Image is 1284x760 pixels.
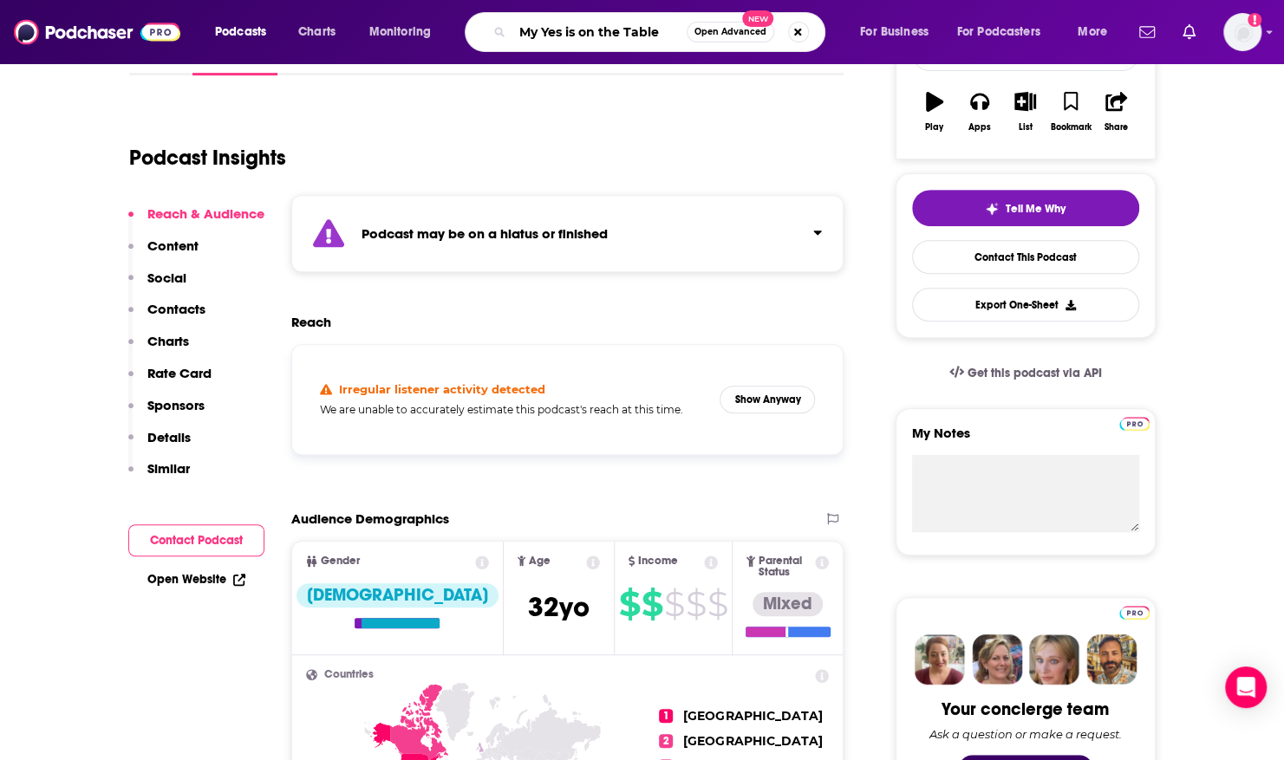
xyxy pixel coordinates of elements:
a: Open Website [147,572,245,587]
span: Open Advanced [694,28,766,36]
div: Play [925,122,943,133]
button: open menu [1066,18,1129,46]
button: Similar [128,460,190,492]
p: Contacts [147,301,205,317]
span: New [742,10,773,27]
span: $ [642,590,662,618]
div: Search podcasts, credits, & more... [481,12,842,52]
img: User Profile [1223,13,1261,51]
h5: We are unable to accurately estimate this podcast's reach at this time. [320,403,707,416]
p: Rate Card [147,365,212,381]
div: List [1019,122,1033,133]
div: Ask a question or make a request. [929,727,1122,741]
a: Show notifications dropdown [1132,17,1162,47]
span: Podcasts [215,20,266,44]
span: 2 [659,734,673,748]
span: Logged in as ShellB [1223,13,1261,51]
span: 32 yo [528,590,590,624]
h1: Podcast Insights [129,145,286,171]
span: $ [686,590,706,618]
span: Monitoring [369,20,431,44]
p: Charts [147,333,189,349]
button: Apps [957,81,1002,143]
span: $ [707,590,727,618]
img: Barbara Profile [972,634,1022,685]
button: open menu [848,18,950,46]
span: [GEOGRAPHIC_DATA] [683,733,822,749]
button: Details [128,429,191,461]
button: Show Anyway [720,386,815,413]
button: List [1002,81,1047,143]
span: Parental Status [759,555,812,578]
h2: Audience Demographics [291,510,449,527]
h2: Reach [291,314,331,330]
button: Charts [128,333,189,365]
button: Rate Card [128,365,212,397]
span: $ [619,590,640,618]
button: tell me why sparkleTell Me Why [912,190,1139,226]
span: $ [664,590,684,618]
button: Contact Podcast [128,524,264,556]
div: Apps [968,122,991,133]
button: open menu [946,18,1066,46]
p: Reach & Audience [147,205,264,222]
button: Share [1093,81,1138,143]
img: tell me why sparkle [985,202,999,216]
span: [GEOGRAPHIC_DATA] [683,708,822,724]
a: Pro website [1119,414,1150,431]
button: Social [128,270,186,302]
div: Bookmark [1050,122,1091,133]
div: Open Intercom Messenger [1225,666,1267,708]
p: Content [147,237,199,254]
span: Charts [298,20,336,44]
button: open menu [357,18,453,46]
div: Mixed [753,592,823,616]
button: Sponsors [128,397,205,429]
a: Charts [287,18,346,46]
img: Podchaser Pro [1119,606,1150,620]
button: Show profile menu [1223,13,1261,51]
span: Get this podcast via API [967,366,1101,380]
label: My Notes [912,425,1139,455]
button: Play [912,81,957,143]
button: Reach & Audience [128,205,264,237]
img: Podchaser - Follow, Share and Rate Podcasts [14,16,180,49]
button: Open AdvancedNew [687,22,774,42]
input: Search podcasts, credits, & more... [512,18,687,46]
img: Jules Profile [1029,634,1079,685]
span: Age [529,555,551,567]
p: Social [147,270,186,286]
p: Similar [147,460,190,477]
p: Sponsors [147,397,205,413]
p: Details [147,429,191,445]
span: Income [638,555,678,567]
button: Bookmark [1048,81,1093,143]
h4: Irregular listener activity detected [339,382,545,396]
button: Content [128,237,199,270]
a: Get this podcast via API [935,352,1116,394]
span: Gender [321,555,360,567]
img: Podchaser Pro [1119,417,1150,431]
div: Share [1105,122,1128,133]
button: Export One-Sheet [912,288,1139,322]
div: Your concierge team [942,698,1109,720]
strong: Podcast may be on a hiatus or finished [362,225,608,242]
svg: Add a profile image [1248,13,1261,27]
a: Contact This Podcast [912,240,1139,274]
button: Contacts [128,301,205,333]
section: Click to expand status details [291,195,844,272]
div: [DEMOGRAPHIC_DATA] [297,583,499,607]
span: Countries [324,669,374,680]
span: More [1078,20,1107,44]
span: For Business [860,20,929,44]
a: Pro website [1119,603,1150,620]
span: Tell Me Why [1006,202,1066,216]
img: Jon Profile [1086,634,1137,685]
span: 1 [659,709,673,723]
span: For Podcasters [957,20,1040,44]
a: Show notifications dropdown [1176,17,1203,47]
img: Sydney Profile [915,634,965,685]
button: open menu [203,18,289,46]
